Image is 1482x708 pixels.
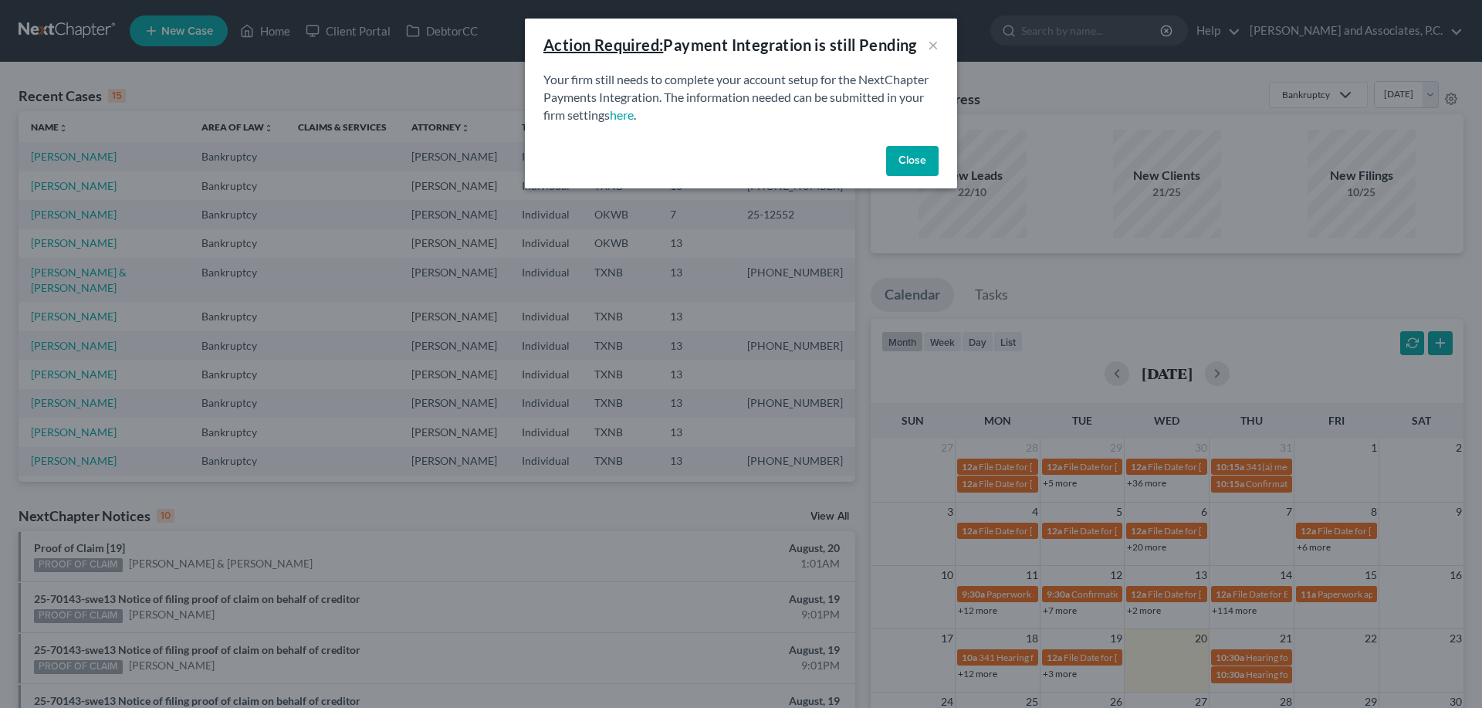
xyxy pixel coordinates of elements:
u: Action Required: [543,36,663,54]
div: Payment Integration is still Pending [543,34,917,56]
p: Your firm still needs to complete your account setup for the NextChapter Payments Integration. Th... [543,71,939,124]
button: Close [886,146,939,177]
button: × [928,36,939,54]
a: here [610,107,634,122]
